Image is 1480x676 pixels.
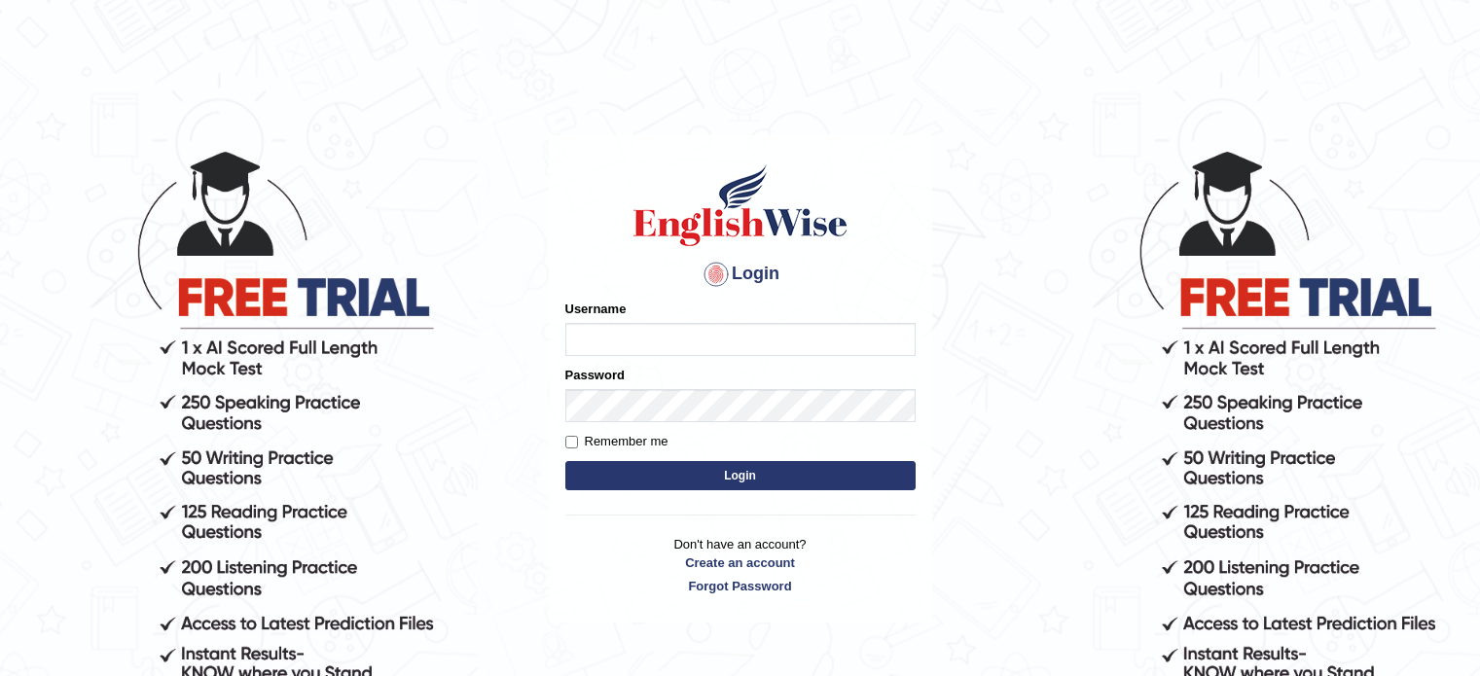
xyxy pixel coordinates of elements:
label: Remember me [565,432,668,451]
a: Create an account [565,553,916,572]
img: Logo of English Wise sign in for intelligent practice with AI [630,161,851,249]
label: Username [565,300,627,318]
button: Login [565,461,916,490]
a: Forgot Password [565,577,916,595]
input: Remember me [565,436,578,448]
label: Password [565,366,625,384]
p: Don't have an account? [565,535,916,595]
h4: Login [565,259,916,290]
